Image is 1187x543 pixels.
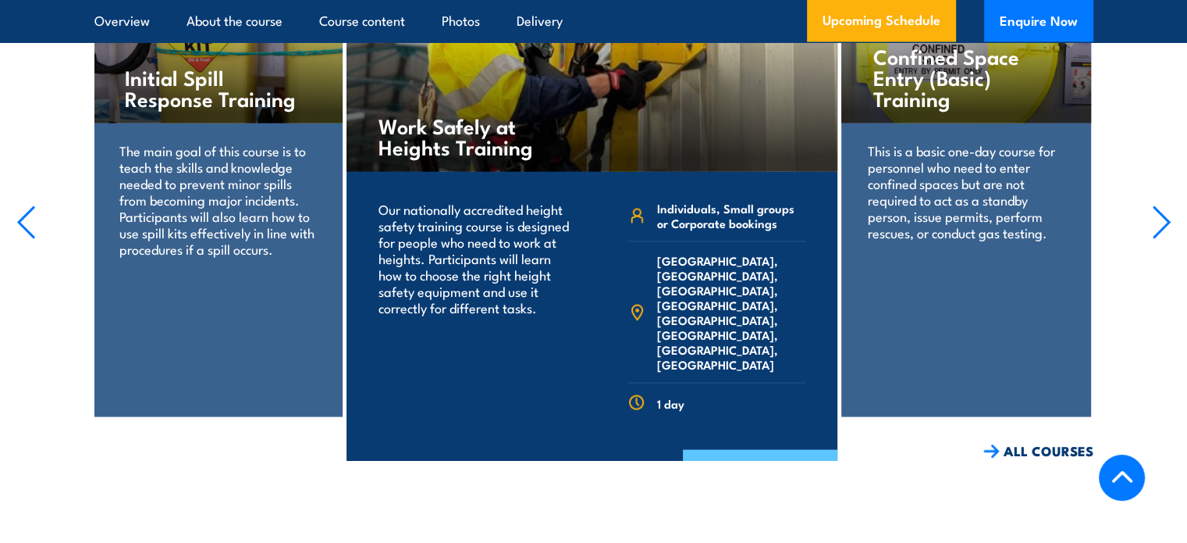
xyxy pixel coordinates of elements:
p: The main goal of this course is to teach the skills and knowledge needed to prevent minor spills ... [119,142,315,257]
a: COURSE DETAILS [683,450,837,491]
span: 1 day [657,396,684,411]
span: Individuals, Small groups or Corporate bookings [657,201,805,230]
h4: Work Safely at Heights Training [378,115,562,157]
a: ALL COURSES [983,442,1093,460]
h4: Initial Spill Response Training [125,66,310,109]
p: This is a basic one-day course for personnel who need to enter confined spaces but are not requir... [868,142,1064,241]
span: [GEOGRAPHIC_DATA], [GEOGRAPHIC_DATA], [GEOGRAPHIC_DATA], [GEOGRAPHIC_DATA], [GEOGRAPHIC_DATA], [G... [657,253,805,372]
p: Our nationally accredited height safety training course is designed for people who need to work a... [378,201,571,316]
h4: Confined Space Entry (Basic) Training [873,45,1058,109]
